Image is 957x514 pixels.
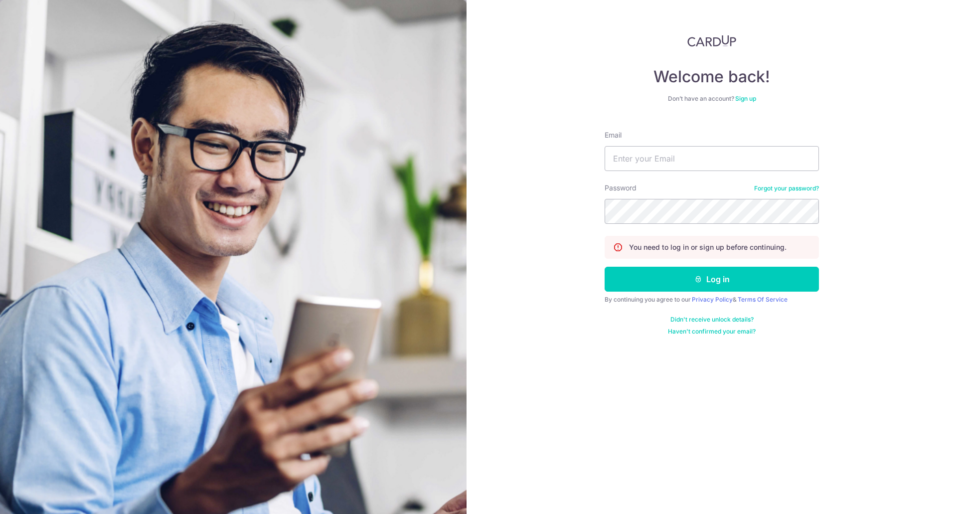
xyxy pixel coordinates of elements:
[605,146,819,171] input: Enter your Email
[605,130,622,140] label: Email
[738,296,788,303] a: Terms Of Service
[605,95,819,103] div: Don’t have an account?
[692,296,733,303] a: Privacy Policy
[670,316,754,324] a: Didn't receive unlock details?
[605,267,819,292] button: Log in
[668,328,756,336] a: Haven't confirmed your email?
[687,35,736,47] img: CardUp Logo
[605,183,637,193] label: Password
[605,67,819,87] h4: Welcome back!
[629,242,787,252] p: You need to log in or sign up before continuing.
[605,296,819,304] div: By continuing you agree to our &
[754,184,819,192] a: Forgot your password?
[735,95,756,102] a: Sign up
